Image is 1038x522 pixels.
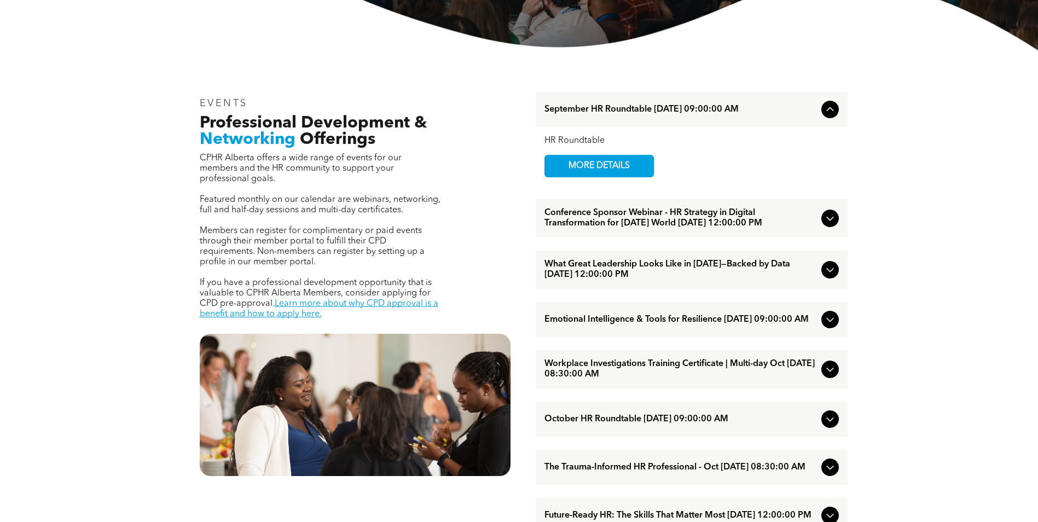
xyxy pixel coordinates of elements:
span: Members can register for complimentary or paid events through their member portal to fulfill thei... [200,227,425,266]
span: What Great Leadership Looks Like in [DATE]—Backed by Data [DATE] 12:00:00 PM [544,259,817,280]
span: Networking [200,131,295,148]
span: If you have a professional development opportunity that is valuable to CPHR Alberta Members, cons... [200,279,432,308]
span: Professional Development & [200,115,427,131]
span: EVENTS [200,98,248,108]
div: HR Roundtable [544,136,839,146]
span: Workplace Investigations Training Certificate | Multi-day Oct [DATE] 08:30:00 AM [544,359,817,380]
span: Featured monthly on our calendar are webinars, networking, full and half-day sessions and multi-d... [200,195,440,214]
span: September HR Roundtable [DATE] 09:00:00 AM [544,105,817,115]
span: MORE DETAILS [556,155,642,177]
span: CPHR Alberta offers a wide range of events for our members and the HR community to support your p... [200,154,402,183]
span: Offerings [300,131,375,148]
span: Emotional Intelligence & Tools for Resilience [DATE] 09:00:00 AM [544,315,817,325]
span: Future-Ready HR: The Skills That Matter Most [DATE] 12:00:00 PM [544,511,817,521]
span: October HR Roundtable [DATE] 09:00:00 AM [544,414,817,425]
span: Conference Sponsor Webinar - HR Strategy in Digital Transformation for [DATE] World [DATE] 12:00:... [544,208,817,229]
a: Learn more about why CPD approval is a benefit and how to apply here. [200,299,438,318]
a: MORE DETAILS [544,155,654,177]
span: The Trauma-Informed HR Professional - Oct [DATE] 08:30:00 AM [544,462,817,473]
